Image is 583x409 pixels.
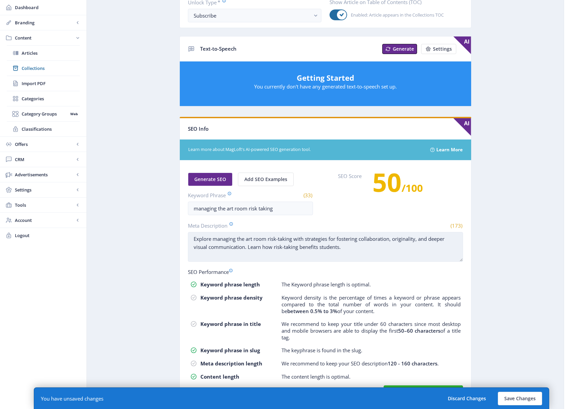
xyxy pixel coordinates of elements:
[287,308,337,314] b: between 0.5% to 3%
[188,202,313,215] input: Type Article Keyword Phrase ...
[68,110,80,117] nb-badge: Web
[7,106,80,121] a: Category GroupsWeb
[15,232,81,239] span: Logout
[15,217,74,224] span: Account
[378,44,417,54] a: New page
[7,76,80,91] a: Import PDF
[347,11,444,19] span: Enabled: Article appears in the Collections TOC
[200,294,263,301] strong: Keyword phrase density
[187,83,464,90] p: You currently don't have any generated text-to-speech set up.
[282,347,362,354] p: The keyphrase is found in the slug.
[388,360,437,367] b: 120 - 160 characters
[7,122,80,136] a: Classifications
[41,395,103,402] div: You have unsaved changes
[421,44,456,54] button: Settings
[22,80,80,87] span: Import PDF
[454,118,471,136] span: AI
[384,385,463,399] button: Generate Page Speed Report
[450,222,463,229] span: (173)
[282,373,350,380] p: The content length is optimal.
[15,156,74,163] span: CRM
[188,269,463,275] div: SEO Performance
[200,45,237,52] span: Text-to-Speech
[338,173,362,205] label: SEO Score
[282,360,439,367] p: We recommend to keep your SEO description .
[282,321,461,341] p: We recommend to keep your title under 60 characters since most desktop and mobile browsers are ab...
[417,44,456,54] a: New page
[200,360,262,367] strong: Meta description length
[194,11,310,20] div: Subscribe
[188,173,233,186] button: Generate SEO
[22,110,68,117] span: Category Groups
[200,373,239,380] strong: Content length
[188,147,422,153] span: Learn more about MagLoft's AI-powered SEO generation tool.
[15,171,74,178] span: Advertisements
[7,61,80,76] a: Collections
[15,186,74,193] span: Settings
[433,46,452,52] span: Settings
[15,19,74,26] span: Branding
[179,36,471,107] app-collection-view: Text-to-Speech
[200,347,260,354] strong: Keyword phrase in slug
[441,392,492,405] button: Discard Changes
[436,145,463,155] a: Learn More
[302,192,313,199] span: (33)
[15,202,74,208] span: Tools
[7,46,80,60] a: Articles
[22,95,80,102] span: Categories
[454,36,471,54] span: AI
[15,4,81,11] span: Dashboard
[393,46,414,52] span: Generate
[179,117,471,405] app-card: SEO Info
[188,9,321,22] button: Subscribe
[22,65,80,72] span: Collections
[188,125,209,132] span: SEO Info
[244,177,287,182] span: Add SEO Examples
[282,294,461,314] p: Keyword density is the percentage of times a keyword or phrase appears compared to the total numb...
[498,392,542,405] button: Save Changes
[398,327,441,334] b: 50–60 characters
[238,173,294,186] button: Add SEO Examples
[187,72,464,83] h5: Getting Started
[282,281,371,288] p: The Keyword phrase length is optimal.
[200,281,260,288] strong: Keyword phrase length
[382,44,417,54] button: Generate
[22,126,80,132] span: Classifications
[15,141,74,148] span: Offers
[22,50,80,56] span: Articles
[15,34,74,41] span: Content
[372,175,423,195] h3: /100
[188,191,248,199] label: Keyword Phrase
[7,91,80,106] a: Categories
[194,177,226,182] span: Generate SEO
[200,321,261,327] strong: Keyword phrase in title
[188,222,323,229] label: Meta Description
[372,165,402,199] span: 50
